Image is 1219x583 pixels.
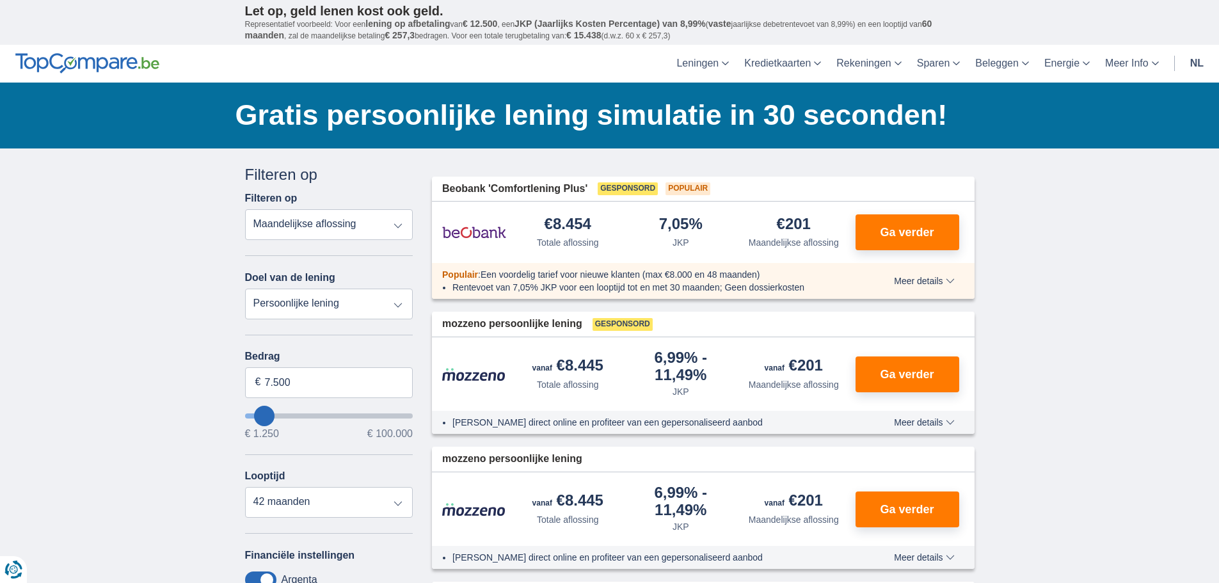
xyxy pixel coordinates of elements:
[367,429,413,439] span: € 100.000
[884,552,964,563] button: Meer details
[255,375,261,390] span: €
[909,45,968,83] a: Sparen
[880,504,934,515] span: Ga verder
[880,369,934,380] span: Ga verder
[665,182,710,195] span: Populair
[245,19,975,42] p: Representatief voorbeeld: Voor een van , een ( jaarlijkse debetrentevoet van 8,99%) en een loopti...
[856,214,959,250] button: Ga verder
[245,413,413,419] input: wantToBorrow
[669,45,737,83] a: Leningen
[385,30,415,40] span: € 257,3
[880,227,934,238] span: Ga verder
[894,276,954,285] span: Meer details
[452,551,847,564] li: [PERSON_NAME] direct online en profiteer van een gepersonaliseerd aanbod
[442,269,478,280] span: Populair
[463,19,498,29] span: € 12.500
[737,45,829,83] a: Kredietkaarten
[245,550,355,561] label: Financiële instellingen
[452,416,847,429] li: [PERSON_NAME] direct online en profiteer van een gepersonaliseerd aanbod
[235,95,975,135] h1: Gratis persoonlijke lening simulatie in 30 seconden!
[856,491,959,527] button: Ga verder
[537,236,599,249] div: Totale aflossing
[537,378,599,391] div: Totale aflossing
[673,520,689,533] div: JKP
[245,193,298,204] label: Filteren op
[532,493,603,511] div: €8.445
[894,553,954,562] span: Meer details
[659,216,703,234] div: 7,05%
[630,485,733,518] div: 6,99%
[894,418,954,427] span: Meer details
[442,502,506,516] img: product.pl.alt Mozzeno
[514,19,706,29] span: JKP (Jaarlijks Kosten Percentage) van 8,99%
[708,19,731,29] span: vaste
[537,513,599,526] div: Totale aflossing
[532,358,603,376] div: €8.445
[245,272,335,284] label: Doel van de lening
[442,317,582,331] span: mozzeno persoonlijke lening
[1183,45,1211,83] a: nl
[245,19,932,40] span: 60 maanden
[856,356,959,392] button: Ga verder
[432,268,857,281] div: :
[1097,45,1167,83] a: Meer Info
[442,216,506,248] img: product.pl.alt Beobank
[673,236,689,249] div: JKP
[749,378,839,391] div: Maandelijkse aflossing
[442,367,506,381] img: product.pl.alt Mozzeno
[749,513,839,526] div: Maandelijkse aflossing
[245,470,285,482] label: Looptijd
[365,19,450,29] span: lening op afbetaling
[442,452,582,467] span: mozzeno persoonlijke lening
[884,276,964,286] button: Meer details
[829,45,909,83] a: Rekeningen
[884,417,964,427] button: Meer details
[481,269,760,280] span: Een voordelig tarief voor nieuwe klanten (max €8.000 en 48 maanden)
[593,318,653,331] span: Gesponsord
[245,3,975,19] p: Let op, geld lenen kost ook geld.
[442,182,587,196] span: Beobank 'Comfortlening Plus'
[765,493,823,511] div: €201
[245,164,413,186] div: Filteren op
[673,385,689,398] div: JKP
[598,182,658,195] span: Gesponsord
[765,358,823,376] div: €201
[630,350,733,383] div: 6,99%
[968,45,1037,83] a: Beleggen
[245,429,279,439] span: € 1.250
[452,281,847,294] li: Rentevoet van 7,05% JKP voor een looptijd tot en met 30 maanden; Geen dossierkosten
[545,216,591,234] div: €8.454
[1037,45,1097,83] a: Energie
[245,351,413,362] label: Bedrag
[777,216,811,234] div: €201
[15,53,159,74] img: TopCompare
[566,30,602,40] span: € 15.438
[749,236,839,249] div: Maandelijkse aflossing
